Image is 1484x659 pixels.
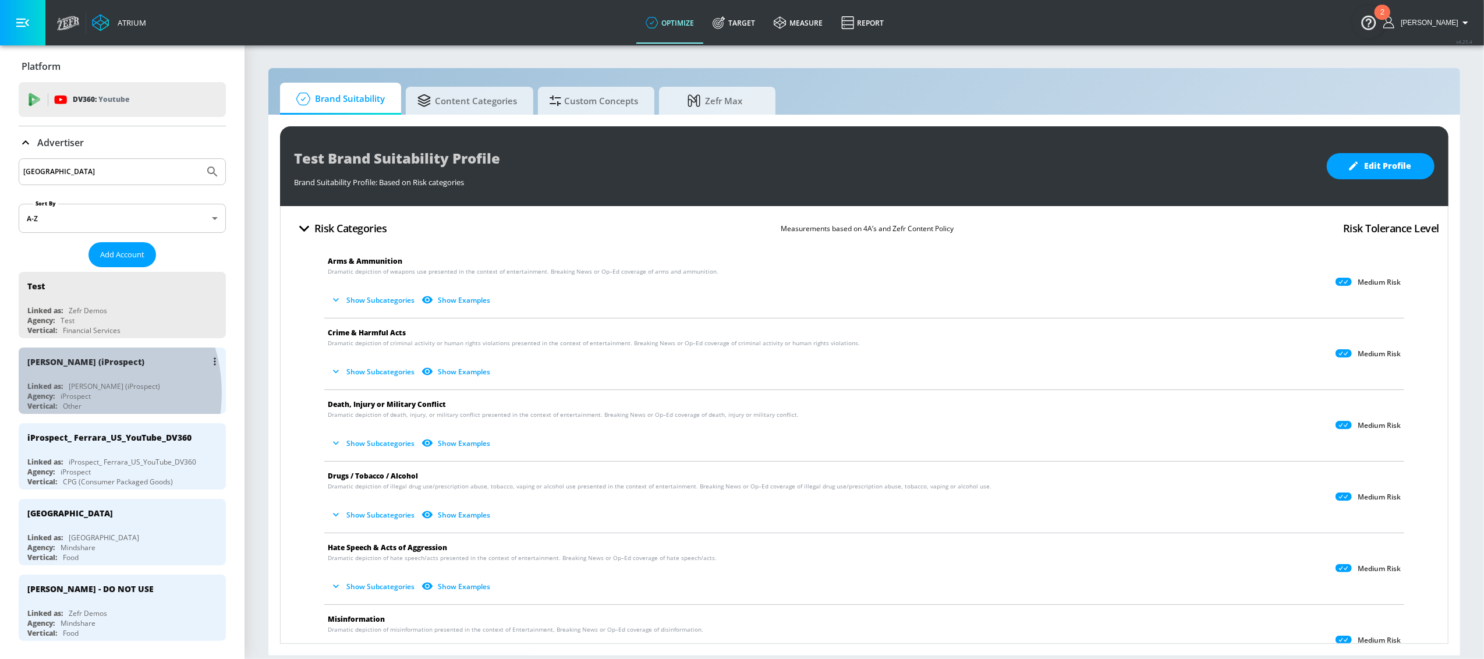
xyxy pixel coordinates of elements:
[19,499,226,565] div: [GEOGRAPHIC_DATA]Linked as:[GEOGRAPHIC_DATA]Agency:MindshareVertical:Food
[1358,636,1401,645] p: Medium Risk
[61,391,91,401] div: iProspect
[636,2,703,44] a: optimize
[27,477,57,487] div: Vertical:
[98,93,129,105] p: Youtube
[19,126,226,159] div: Advertiser
[328,505,419,525] button: Show Subcategories
[27,281,45,292] div: Test
[328,471,418,481] span: Drugs / Tobacco / Alcohol
[328,362,419,381] button: Show Subcategories
[1358,564,1401,573] p: Medium Risk
[27,508,113,519] div: [GEOGRAPHIC_DATA]
[19,348,226,414] div: [PERSON_NAME] (iProspect)Linked as:[PERSON_NAME] (iProspect)Agency:iProspectVertical:Other
[419,577,495,596] button: Show Examples
[19,204,226,233] div: A-Z
[328,410,799,419] span: Dramatic depiction of death, injury, or military conflict presented in the context of entertainme...
[27,316,55,325] div: Agency:
[328,290,419,310] button: Show Subcategories
[781,222,954,235] p: Measurements based on 4A’s and Zefr Content Policy
[328,339,860,348] span: Dramatic depiction of criminal activity or human rights violations presented in the context of en...
[69,533,139,543] div: [GEOGRAPHIC_DATA]
[1380,12,1384,27] div: 2
[328,554,717,562] span: Dramatic depiction of hate speech/acts presented in the context of entertainment. Breaking News o...
[1396,19,1458,27] span: login as: lindsay.benharris@zefr.com
[328,614,385,624] span: Misinformation
[19,575,226,641] div: [PERSON_NAME] - DO NOT USELinked as:Zefr DemosAgency:MindshareVertical:Food
[292,85,385,113] span: Brand Suitability
[1343,220,1439,236] h4: Risk Tolerance Level
[27,467,55,477] div: Agency:
[764,2,832,44] a: measure
[61,467,91,477] div: iProspect
[19,272,226,338] div: TestLinked as:Zefr DemosAgency:TestVertical:Financial Services
[27,533,63,543] div: Linked as:
[23,164,200,179] input: Search by name
[37,136,84,149] p: Advertiser
[328,256,402,266] span: Arms & Ammunition
[22,60,61,73] p: Platform
[1358,349,1401,359] p: Medium Risk
[61,543,95,552] div: Mindshare
[328,399,446,409] span: Death, Injury or Military Conflict
[27,583,154,594] div: [PERSON_NAME] - DO NOT USE
[63,628,79,638] div: Food
[417,87,517,115] span: Content Categories
[832,2,893,44] a: Report
[88,242,156,267] button: Add Account
[419,290,495,310] button: Show Examples
[550,87,638,115] span: Custom Concepts
[33,200,58,207] label: Sort By
[314,220,387,236] h4: Risk Categories
[328,434,419,453] button: Show Subcategories
[19,423,226,490] div: iProspect_ Ferrara_US_YouTube_DV360Linked as:iProspect_ Ferrara_US_YouTube_DV360Agency:iProspectV...
[27,325,57,335] div: Vertical:
[92,14,146,31] a: Atrium
[27,432,192,443] div: iProspect_ Ferrara_US_YouTube_DV360
[63,401,82,411] div: Other
[294,171,1315,187] div: Brand Suitability Profile: Based on Risk categories
[289,215,392,242] button: Risk Categories
[69,306,107,316] div: Zefr Demos
[63,552,79,562] div: Food
[69,457,196,467] div: iProspect_ Ferrara_US_YouTube_DV360
[69,381,160,391] div: [PERSON_NAME] (iProspect)
[328,328,406,338] span: Crime & Harmful Acts
[328,543,447,552] span: Hate Speech & Acts of Aggression
[1352,6,1385,38] button: Open Resource Center, 2 new notifications
[100,248,144,261] span: Add Account
[1456,38,1472,45] span: v 4.25.4
[27,608,63,618] div: Linked as:
[328,577,419,596] button: Show Subcategories
[19,50,226,83] div: Platform
[419,505,495,525] button: Show Examples
[1358,493,1401,502] p: Medium Risk
[1350,159,1411,173] span: Edit Profile
[671,87,759,115] span: Zefr Max
[27,543,55,552] div: Agency:
[328,625,703,634] span: Dramatic depiction of misinformation presented in the context of Entertainment, Breaking News or ...
[113,17,146,28] div: Atrium
[419,362,495,381] button: Show Examples
[1358,278,1401,287] p: Medium Risk
[73,93,129,106] p: DV360:
[27,628,57,638] div: Vertical:
[61,316,75,325] div: Test
[27,356,144,367] div: [PERSON_NAME] (iProspect)
[63,477,173,487] div: CPG (Consumer Packaged Goods)
[1327,153,1435,179] button: Edit Profile
[27,381,63,391] div: Linked as:
[419,434,495,453] button: Show Examples
[703,2,764,44] a: Target
[27,618,55,628] div: Agency:
[1383,16,1472,30] button: [PERSON_NAME]
[328,267,718,276] span: Dramatic depiction of weapons use presented in the context of entertainment. Breaking News or Op–...
[63,325,121,335] div: Financial Services
[61,618,95,628] div: Mindshare
[69,608,107,618] div: Zefr Demos
[328,482,991,491] span: Dramatic depiction of illegal drug use/prescription abuse, tobacco, vaping or alcohol use present...
[200,159,225,185] button: Submit Search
